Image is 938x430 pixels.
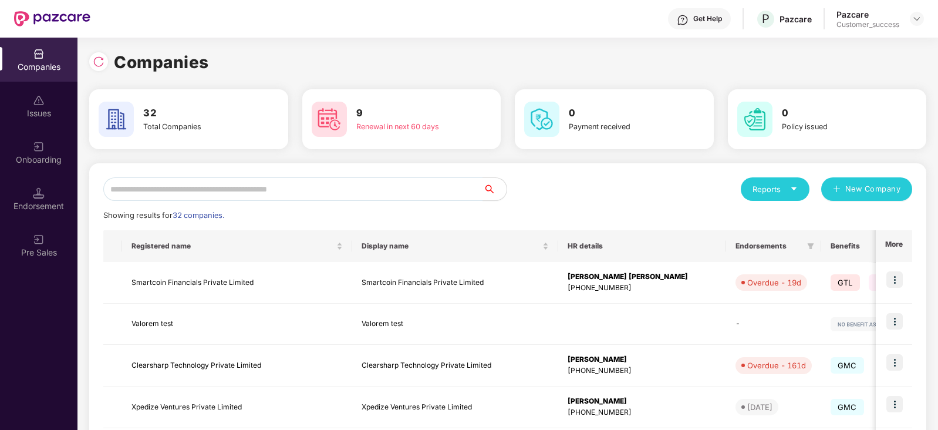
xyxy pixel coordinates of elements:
div: Overdue - 161d [747,360,806,371]
span: filter [805,239,816,253]
div: [PHONE_NUMBER] [568,283,717,294]
td: Valorem test [352,304,558,345]
td: Valorem test [122,304,352,345]
img: svg+xml;base64,PHN2ZyB3aWR0aD0iMjAiIGhlaWdodD0iMjAiIHZpZXdCb3g9IjAgMCAyMCAyMCIgZmlsbD0ibm9uZSIgeG... [33,234,45,246]
img: svg+xml;base64,PHN2ZyB4bWxucz0iaHR0cDovL3d3dy53My5vcmcvMjAwMC9zdmciIHdpZHRoPSI2MCIgaGVpZ2h0PSI2MC... [524,102,559,137]
img: icon [886,396,903,412]
td: Smartcoin Financials Private Limited [122,262,352,304]
button: plusNew Company [821,177,912,201]
div: [PERSON_NAME] [568,354,717,365]
div: Reports [753,183,798,195]
div: [PERSON_NAME] [PERSON_NAME] [568,271,717,283]
td: Xpedize Ventures Private Limited [122,387,352,428]
th: Registered name [122,230,352,262]
td: - [726,304,821,345]
img: svg+xml;base64,PHN2ZyBpZD0iSXNzdWVzX2Rpc2FibGVkIiB4bWxucz0iaHR0cDovL3d3dy53My5vcmcvMjAwMC9zdmciIH... [33,95,45,106]
div: Payment received [569,121,670,133]
div: Total Companies [143,121,244,133]
img: svg+xml;base64,PHN2ZyBpZD0iRHJvcGRvd24tMzJ4MzIiIHhtbG5zPSJodHRwOi8vd3d3LnczLm9yZy8yMDAwL3N2ZyIgd2... [912,14,922,23]
div: [DATE] [747,401,772,413]
span: Showing results for [103,211,224,220]
td: Clearsharp Technology Private Limited [122,345,352,387]
div: Pazcare [780,14,812,25]
img: New Pazcare Logo [14,11,90,26]
img: svg+xml;base64,PHN2ZyB3aWR0aD0iMTQuNSIgaGVpZ2h0PSIxNC41IiB2aWV3Qm94PSIwIDAgMTYgMTYiIGZpbGw9Im5vbm... [33,187,45,199]
td: Smartcoin Financials Private Limited [352,262,558,304]
img: svg+xml;base64,PHN2ZyB4bWxucz0iaHR0cDovL3d3dy53My5vcmcvMjAwMC9zdmciIHdpZHRoPSIxMjIiIGhlaWdodD0iMj... [831,317,902,331]
div: Customer_success [836,20,899,29]
img: svg+xml;base64,PHN2ZyBpZD0iQ29tcGFuaWVzIiB4bWxucz0iaHR0cDovL3d3dy53My5vcmcvMjAwMC9zdmciIHdpZHRoPS... [33,48,45,60]
span: GMC [831,399,864,415]
span: filter [807,243,814,250]
th: HR details [558,230,726,262]
div: [PHONE_NUMBER] [568,407,717,418]
img: icon [886,354,903,371]
span: Endorsements [735,241,802,251]
div: [PHONE_NUMBER] [568,365,717,377]
img: svg+xml;base64,PHN2ZyB4bWxucz0iaHR0cDovL3d3dy53My5vcmcvMjAwMC9zdmciIHdpZHRoPSI2MCIgaGVpZ2h0PSI2MC... [99,102,134,137]
td: Xpedize Ventures Private Limited [352,387,558,428]
img: svg+xml;base64,PHN2ZyBpZD0iSGVscC0zMngzMiIgeG1sbnM9Imh0dHA6Ly93d3cudzMub3JnLzIwMDAvc3ZnIiB3aWR0aD... [677,14,689,26]
span: 32 companies. [173,211,224,220]
h3: 0 [782,106,883,121]
span: New Company [845,183,901,195]
img: svg+xml;base64,PHN2ZyBpZD0iUmVsb2FkLTMyeDMyIiB4bWxucz0iaHR0cDovL3d3dy53My5vcmcvMjAwMC9zdmciIHdpZH... [93,56,104,68]
div: Pazcare [836,9,899,20]
img: icon [886,313,903,330]
img: svg+xml;base64,PHN2ZyB4bWxucz0iaHR0cDovL3d3dy53My5vcmcvMjAwMC9zdmciIHdpZHRoPSI2MCIgaGVpZ2h0PSI2MC... [737,102,772,137]
span: plus [833,185,841,194]
h3: 32 [143,106,244,121]
img: svg+xml;base64,PHN2ZyB3aWR0aD0iMjAiIGhlaWdodD0iMjAiIHZpZXdCb3g9IjAgMCAyMCAyMCIgZmlsbD0ibm9uZSIgeG... [33,141,45,153]
span: caret-down [790,185,798,193]
span: GTL [831,274,860,291]
td: Clearsharp Technology Private Limited [352,345,558,387]
span: GMC [831,357,864,374]
span: search [483,184,507,194]
img: icon [886,271,903,288]
div: Overdue - 19d [747,277,801,288]
span: GPA [869,274,899,291]
span: Display name [362,241,540,251]
h1: Companies [114,49,209,75]
th: Display name [352,230,558,262]
h3: 9 [356,106,457,121]
div: Renewal in next 60 days [356,121,457,133]
div: Policy issued [782,121,883,133]
h3: 0 [569,106,670,121]
span: P [762,12,770,26]
div: Get Help [693,14,722,23]
button: search [483,177,507,201]
div: [PERSON_NAME] [568,396,717,407]
th: More [876,230,912,262]
img: svg+xml;base64,PHN2ZyB4bWxucz0iaHR0cDovL3d3dy53My5vcmcvMjAwMC9zdmciIHdpZHRoPSI2MCIgaGVpZ2h0PSI2MC... [312,102,347,137]
span: Registered name [131,241,334,251]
